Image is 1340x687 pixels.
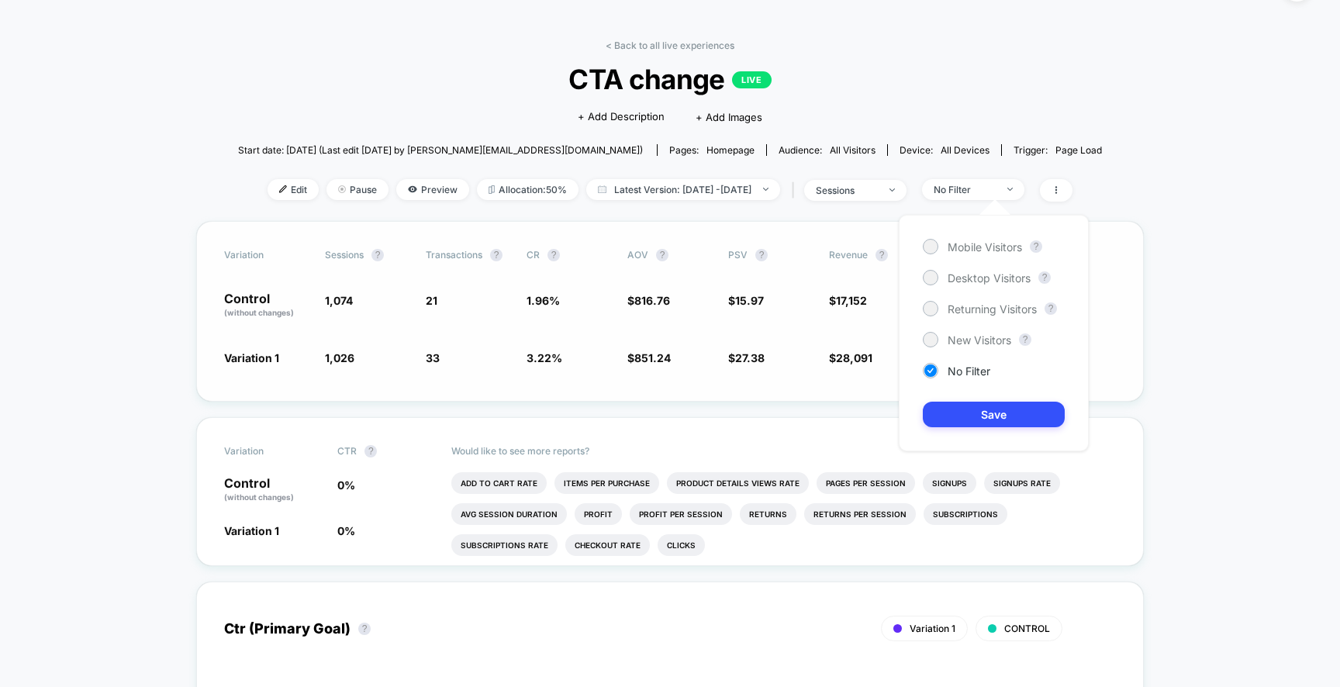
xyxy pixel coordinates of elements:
li: Subscriptions [924,503,1007,525]
div: Audience: [779,144,875,156]
span: AOV [627,249,648,261]
span: 0 % [337,524,355,537]
span: Allocation: 50% [477,179,578,200]
div: Pages: [669,144,755,156]
li: Avg Session Duration [451,503,567,525]
p: LIVE [732,71,771,88]
li: Add To Cart Rate [451,472,547,494]
li: Signups [923,472,976,494]
span: All Visitors [830,144,875,156]
img: calendar [598,185,606,193]
span: + Add Images [696,111,762,123]
li: Pages Per Session [817,472,915,494]
img: end [889,188,895,192]
span: New Visitors [948,333,1011,347]
span: CONTROL [1004,623,1050,634]
span: all devices [941,144,989,156]
div: sessions [816,185,878,196]
img: end [338,185,346,193]
div: Trigger: [1014,144,1102,156]
span: Sessions [325,249,364,261]
span: 15.97 [735,294,764,307]
button: ? [1038,271,1051,284]
button: ? [875,249,888,261]
img: end [1007,188,1013,191]
span: 21 [426,294,437,307]
span: Variation 1 [224,524,279,537]
span: 1,026 [325,351,354,364]
span: Edit [268,179,319,200]
p: Control [224,292,309,319]
span: Variation 1 [224,351,279,364]
img: rebalance [489,185,495,194]
img: edit [279,185,287,193]
li: Returns Per Session [804,503,916,525]
span: Latest Version: [DATE] - [DATE] [586,179,780,200]
span: 17,152 [836,294,867,307]
button: ? [371,249,384,261]
button: ? [1019,333,1031,346]
span: PSV [728,249,748,261]
span: Transactions [426,249,482,261]
span: Page Load [1055,144,1102,156]
span: 816.76 [634,294,670,307]
button: ? [656,249,668,261]
span: $ [627,294,670,307]
span: CTR [337,445,357,457]
span: Mobile Visitors [948,240,1022,254]
li: Profit [575,503,622,525]
span: 1,074 [325,294,353,307]
li: Product Details Views Rate [667,472,809,494]
span: Desktop Visitors [948,271,1031,285]
li: Returns [740,503,796,525]
span: 33 [426,351,440,364]
div: No Filter [934,184,996,195]
span: Variation [224,445,309,457]
button: ? [358,623,371,635]
span: 28,091 [836,351,872,364]
span: $ [728,351,765,364]
span: 3.22 % [527,351,562,364]
span: $ [627,351,671,364]
span: Device: [887,144,1001,156]
li: Checkout Rate [565,534,650,556]
span: No Filter [948,364,990,378]
span: 27.38 [735,351,765,364]
button: ? [1030,240,1042,253]
span: homepage [706,144,755,156]
span: CR [527,249,540,261]
button: ? [364,445,377,457]
span: Preview [396,179,469,200]
li: Profit Per Session [630,503,732,525]
span: $ [829,351,872,364]
span: Variation [224,249,309,261]
button: ? [755,249,768,261]
button: Save [923,402,1065,427]
p: Control [224,477,322,503]
span: 851.24 [634,351,671,364]
li: Subscriptions Rate [451,534,558,556]
li: Clicks [658,534,705,556]
li: Items Per Purchase [554,472,659,494]
img: end [763,188,768,191]
span: $ [829,294,867,307]
span: $ [728,294,764,307]
span: Returning Visitors [948,302,1037,316]
span: (without changes) [224,308,294,317]
span: Pause [326,179,389,200]
span: | [788,179,804,202]
span: (without changes) [224,492,294,502]
span: Revenue [829,249,868,261]
a: < Back to all live experiences [606,40,734,51]
span: CTA change [281,63,1059,95]
button: ? [490,249,502,261]
li: Signups Rate [984,472,1060,494]
span: Variation 1 [910,623,955,634]
button: ? [547,249,560,261]
span: + Add Description [578,109,665,125]
span: Start date: [DATE] (Last edit [DATE] by [PERSON_NAME][EMAIL_ADDRESS][DOMAIN_NAME]) [238,144,643,156]
span: 1.96 % [527,294,560,307]
p: Would like to see more reports? [451,445,1117,457]
button: ? [1045,302,1057,315]
span: 0 % [337,478,355,492]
